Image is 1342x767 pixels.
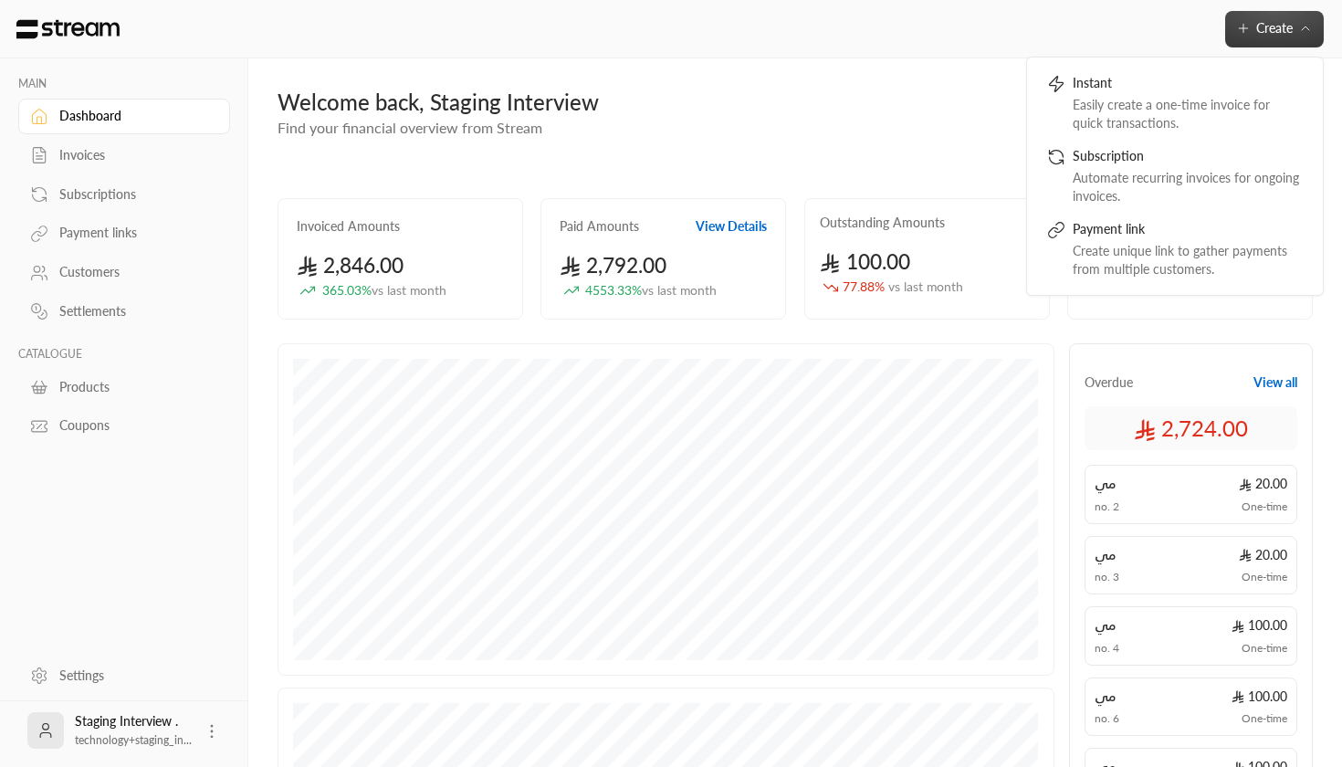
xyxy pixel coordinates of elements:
[1242,499,1287,514] span: One-time
[820,214,945,232] h2: Outstanding Amounts
[560,253,666,278] span: 2,792.00
[1095,546,1116,564] span: مي
[1095,641,1119,656] span: no. 4
[18,77,230,91] p: MAIN
[1038,213,1312,286] a: Payment linkCreate unique link to gather payments from multiple customers.
[1225,11,1324,47] button: Create
[18,657,230,693] a: Settings
[1085,373,1133,392] span: Overdue
[59,378,207,396] div: Products
[843,278,963,297] span: 77.88 %
[1253,373,1297,392] button: View all
[59,107,207,125] div: Dashboard
[696,217,767,236] button: View Details
[18,99,230,134] a: Dashboard
[1239,475,1287,493] span: 20.00
[585,281,717,300] span: 4553.33 %
[18,408,230,444] a: Coupons
[75,712,192,749] div: Staging Interview .
[59,302,207,320] div: Settlements
[1073,220,1303,242] div: Payment link
[322,281,446,300] span: 365.03 %
[297,253,404,278] span: 2,846.00
[59,416,207,435] div: Coupons
[1073,96,1303,132] div: Easily create a one-time invoice for quick transactions.
[297,217,400,236] h2: Invoiced Amounts
[1038,67,1312,140] a: InstantEasily create a one-time invoice for quick transactions.
[1073,169,1303,205] div: Automate recurring invoices for ongoing invoices.
[372,282,446,298] span: vs last month
[1232,688,1287,706] span: 100.00
[18,294,230,330] a: Settlements
[1232,616,1287,635] span: 100.00
[59,146,207,164] div: Invoices
[1242,711,1287,726] span: One-time
[560,217,639,236] h2: Paid Amounts
[18,138,230,173] a: Invoices
[1256,20,1293,36] span: Create
[59,263,207,281] div: Customers
[1095,499,1119,514] span: no. 2
[18,255,230,290] a: Customers
[1242,570,1287,584] span: One-time
[18,176,230,212] a: Subscriptions
[278,88,1313,117] div: Welcome back, Staging Interview
[75,733,192,747] span: technology+staging_in...
[1095,688,1116,706] span: مي
[1095,616,1116,635] span: مي
[278,119,542,136] span: Find your financial overview from Stream
[1095,711,1119,726] span: no. 6
[1095,570,1119,584] span: no. 3
[888,278,963,294] span: vs last month
[15,19,121,39] img: Logo
[1242,641,1287,656] span: One-time
[1239,546,1287,564] span: 20.00
[59,185,207,204] div: Subscriptions
[18,369,230,405] a: Products
[1038,140,1312,213] a: SubscriptionAutomate recurring invoices for ongoing invoices.
[1073,242,1303,278] div: Create unique link to gather payments from multiple customers.
[18,347,230,362] p: CATALOGUE
[59,667,207,685] div: Settings
[18,215,230,251] a: Payment links
[1073,74,1303,96] div: Instant
[820,249,910,274] span: 100.00
[1095,475,1116,493] span: مي
[1134,414,1248,443] span: 2,724.00
[59,224,207,242] div: Payment links
[642,282,717,298] span: vs last month
[1073,147,1303,169] div: Subscription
